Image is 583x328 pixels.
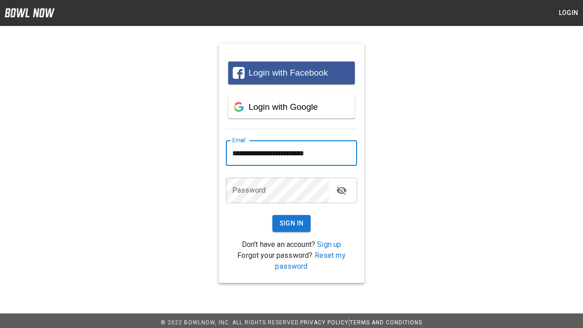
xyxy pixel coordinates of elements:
button: Login [554,5,583,21]
button: toggle password visibility [332,181,351,200]
p: Forgot your password? [226,250,357,272]
a: Reset my password [275,251,345,271]
span: Login with Facebook [249,68,328,77]
button: Login with Google [228,96,355,118]
a: Privacy Policy [300,319,348,326]
span: © 2022 BowlNow, Inc. All Rights Reserved. [161,319,300,326]
p: Don't have an account? [226,239,357,250]
button: Sign In [272,215,311,232]
img: logo [5,8,55,17]
a: Terms and Conditions [350,319,422,326]
button: Login with Facebook [228,61,355,84]
span: Login with Google [249,102,318,112]
a: Sign up [317,240,341,249]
